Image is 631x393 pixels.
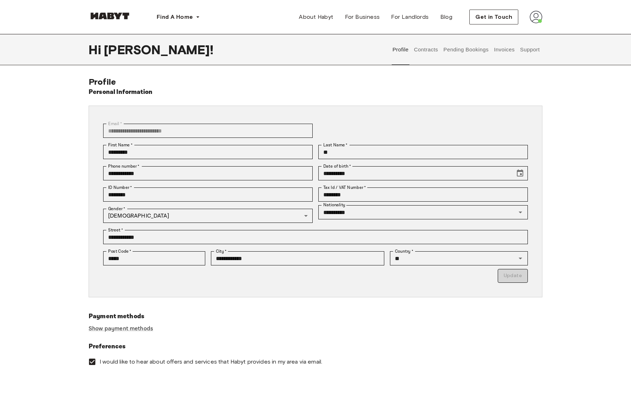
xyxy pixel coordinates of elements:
img: avatar [530,11,542,23]
span: Hi [89,42,104,57]
span: Get in Touch [475,13,512,21]
span: For Landlords [391,13,429,21]
button: Support [519,34,541,65]
label: Post Code [108,248,132,254]
a: About Habyt [293,10,339,24]
h6: Preferences [89,342,542,352]
a: For Landlords [385,10,434,24]
button: Get in Touch [469,10,518,24]
label: First Name [108,142,133,148]
button: Find A Home [151,10,206,24]
span: [PERSON_NAME] ! [104,42,213,57]
label: Nationality [323,202,345,208]
label: Date of birth [323,163,351,169]
span: Profile [89,77,116,87]
button: Pending Bookings [442,34,490,65]
div: [DEMOGRAPHIC_DATA] [103,209,313,223]
button: Invoices [493,34,515,65]
button: Choose date, selected date is Nov 2, 2003 [513,166,527,180]
div: You can't change your email address at the moment. Please reach out to customer support in case y... [103,124,313,138]
a: Show payment methods [89,325,153,332]
span: Blog [440,13,453,21]
button: Profile [392,34,410,65]
span: Find A Home [157,13,193,21]
label: City [216,248,227,254]
label: Phone number [108,163,140,169]
span: For Business [345,13,380,21]
button: Contracts [413,34,439,65]
span: I would like to hear about offers and services that Habyt provides in my area via email. [100,358,322,366]
img: Habyt [89,12,131,19]
label: Country [395,248,413,254]
label: ID Number [108,184,132,191]
label: Email [108,120,122,127]
label: Tax Id / VAT Number [323,184,366,191]
h6: Personal Information [89,87,153,97]
label: Gender [108,206,125,212]
a: For Business [339,10,386,24]
span: About Habyt [299,13,333,21]
div: user profile tabs [390,34,542,65]
label: Street [108,227,123,233]
h6: Payment methods [89,311,542,321]
a: Blog [435,10,458,24]
label: Last Name [323,142,348,148]
button: Open [515,253,525,263]
button: Open [515,207,525,217]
